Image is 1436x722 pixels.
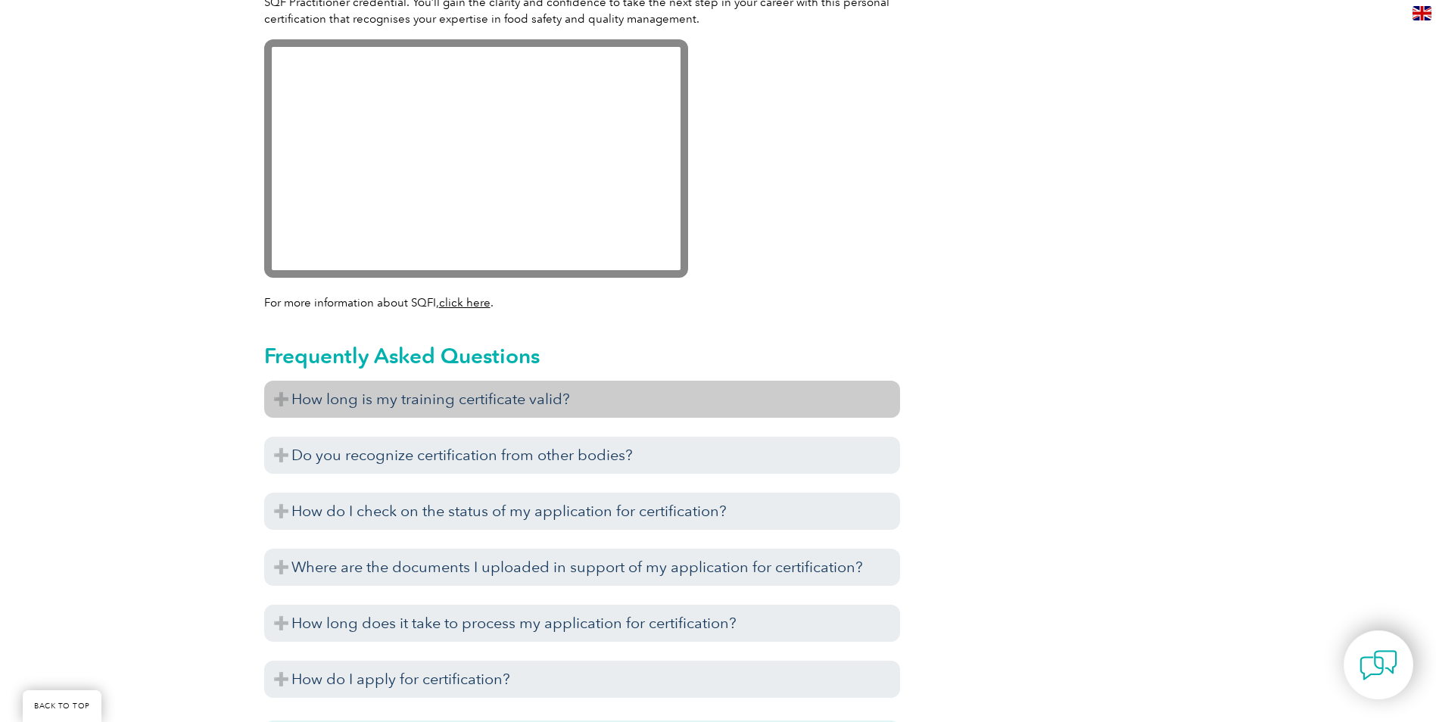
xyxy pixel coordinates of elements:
[264,381,900,418] h3: How long is my training certificate valid?
[264,549,900,586] h3: Where are the documents I uploaded in support of my application for certification?
[23,690,101,722] a: BACK TO TOP
[1360,646,1397,684] img: contact-chat.png
[1413,6,1431,20] img: en
[264,493,900,530] h3: How do I check on the status of my application for certification?
[264,39,688,278] iframe: YouTube video player
[264,344,900,368] h2: Frequently Asked Questions
[439,296,491,310] a: click here
[264,605,900,642] h3: How long does it take to process my application for certification?
[264,294,900,311] p: For more information about SQFI, .
[264,661,900,698] h3: How do I apply for certification?
[264,437,900,474] h3: Do you recognize certification from other bodies?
